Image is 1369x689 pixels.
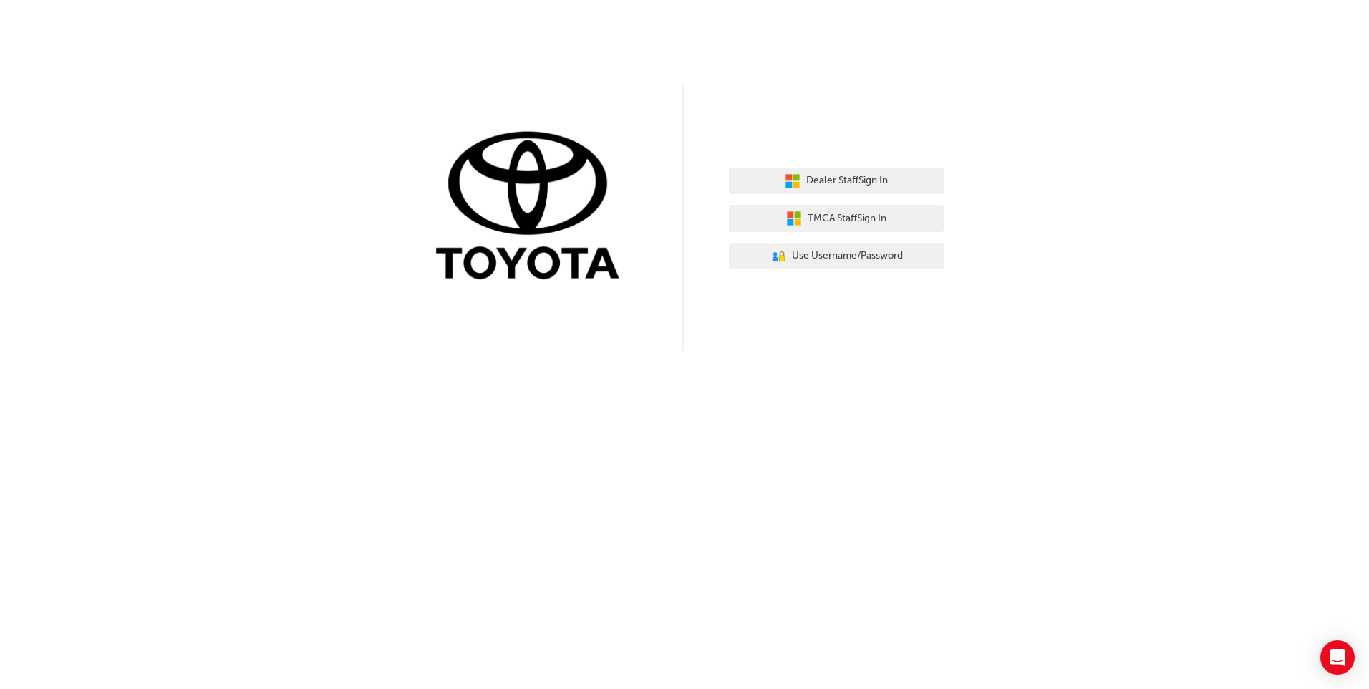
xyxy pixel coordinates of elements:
[729,168,944,195] button: Dealer StaffSign In
[729,243,944,270] button: Use Username/Password
[806,173,888,189] span: Dealer Staff Sign In
[808,211,886,227] span: TMCA Staff Sign In
[729,205,944,232] button: TMCA StaffSign In
[792,248,903,264] span: Use Username/Password
[1320,640,1355,675] div: Open Intercom Messenger
[425,128,640,286] img: Trak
